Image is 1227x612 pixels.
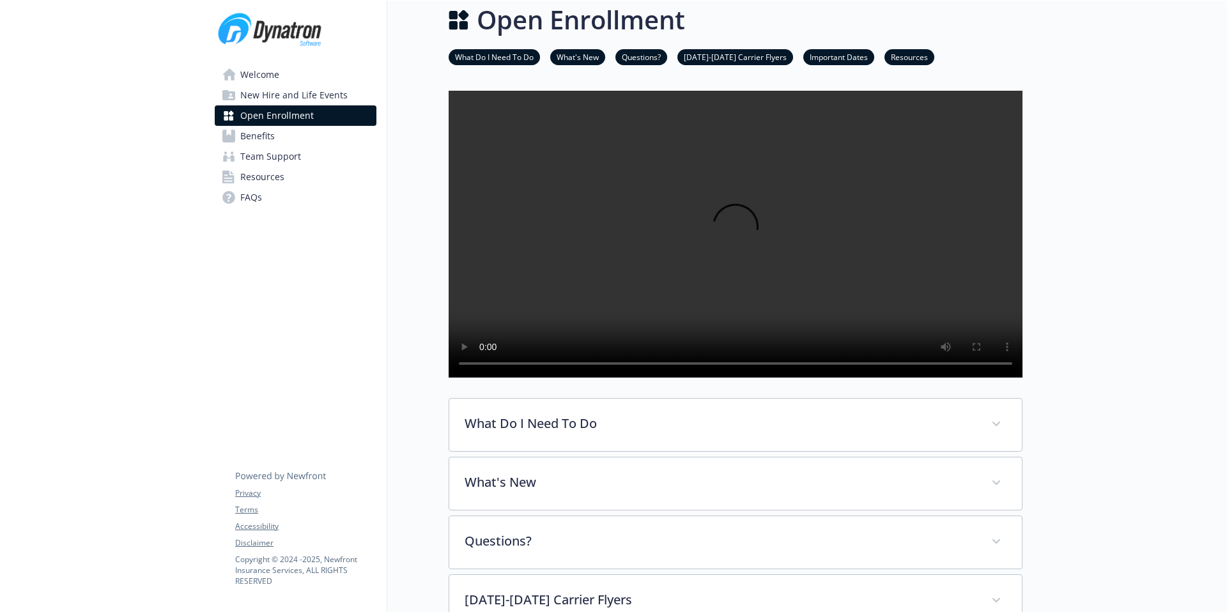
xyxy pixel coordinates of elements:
a: Terms [235,504,376,516]
a: What's New [550,50,605,63]
a: New Hire and Life Events [215,85,376,105]
a: Accessibility [235,521,376,532]
a: Resources [884,50,934,63]
span: Resources [240,167,284,187]
div: What Do I Need To Do [449,399,1022,451]
p: [DATE]-[DATE] Carrier Flyers [465,590,976,609]
a: Resources [215,167,376,187]
p: Copyright © 2024 - 2025 , Newfront Insurance Services, ALL RIGHTS RESERVED [235,554,376,586]
a: FAQs [215,187,376,208]
a: Important Dates [803,50,874,63]
a: Team Support [215,146,376,167]
span: Team Support [240,146,301,167]
div: Questions? [449,516,1022,569]
span: Benefits [240,126,275,146]
span: Open Enrollment [240,105,314,126]
div: What's New [449,457,1022,510]
a: [DATE]-[DATE] Carrier Flyers [677,50,793,63]
a: What Do I Need To Do [449,50,540,63]
p: Questions? [465,532,976,551]
h1: Open Enrollment [477,1,685,39]
p: What's New [465,473,976,492]
a: Privacy [235,487,376,499]
a: Questions? [615,50,667,63]
a: Welcome [215,65,376,85]
a: Open Enrollment [215,105,376,126]
span: FAQs [240,187,262,208]
p: What Do I Need To Do [465,414,976,433]
a: Disclaimer [235,537,376,549]
a: Benefits [215,126,376,146]
span: New Hire and Life Events [240,85,348,105]
span: Welcome [240,65,279,85]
